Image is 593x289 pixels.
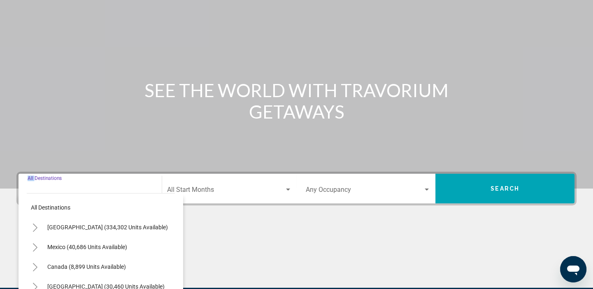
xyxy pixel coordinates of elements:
[491,186,519,192] span: Search
[27,198,175,217] button: All destinations
[27,259,43,275] button: Toggle Canada (8,899 units available)
[43,238,131,256] button: Mexico (40,686 units available)
[47,244,127,250] span: Mexico (40,686 units available)
[43,218,172,237] button: [GEOGRAPHIC_DATA] (334,302 units available)
[435,174,574,203] button: Search
[27,219,43,235] button: Toggle United States (334,302 units available)
[142,79,451,122] h1: SEE THE WORLD WITH TRAVORIUM GETAWAYS
[47,224,168,231] span: [GEOGRAPHIC_DATA] (334,302 units available)
[31,204,70,211] span: All destinations
[47,263,126,270] span: Canada (8,899 units available)
[560,256,586,282] iframe: Button to launch messaging window
[19,174,574,203] div: Search widget
[27,239,43,255] button: Toggle Mexico (40,686 units available)
[43,257,130,276] button: Canada (8,899 units available)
